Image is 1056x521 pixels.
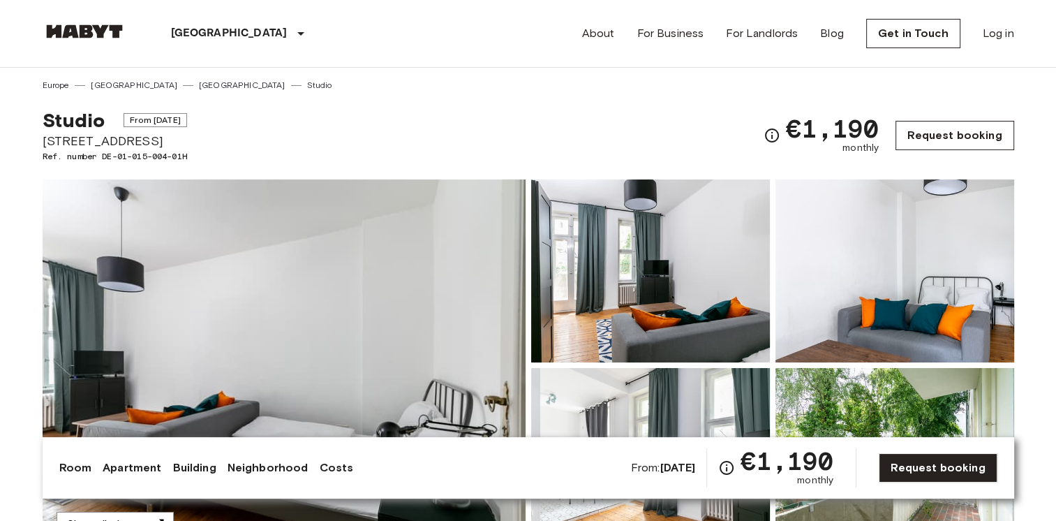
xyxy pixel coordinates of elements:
span: €1,190 [741,448,833,474]
svg: Check cost overview for full price breakdown. Please note that discounts apply to new joiners onl... [718,460,735,476]
a: Log in [983,25,1014,42]
img: Picture of unit DE-01-015-004-01H [775,179,1014,362]
span: monthly [842,141,879,155]
span: From [DATE] [124,113,187,127]
span: monthly [797,474,833,487]
svg: Check cost overview for full price breakdown. Please note that discounts apply to new joiners onl... [764,127,780,144]
span: From: [631,460,696,476]
a: Request booking [879,453,997,483]
span: Studio [43,108,105,132]
img: Picture of unit DE-01-015-004-01H [531,179,770,362]
a: Room [59,460,92,476]
p: [GEOGRAPHIC_DATA] [171,25,288,42]
a: Europe [43,79,70,91]
img: Habyt [43,24,126,38]
a: Apartment [103,460,161,476]
a: About [582,25,615,42]
a: [GEOGRAPHIC_DATA] [91,79,177,91]
a: Neighborhood [228,460,308,476]
a: Building [172,460,216,476]
a: Get in Touch [866,19,960,48]
span: [STREET_ADDRESS] [43,132,187,150]
a: [GEOGRAPHIC_DATA] [199,79,285,91]
a: Costs [319,460,353,476]
a: Studio [307,79,332,91]
a: Blog [820,25,844,42]
a: Request booking [895,121,1013,150]
span: €1,190 [786,116,879,141]
span: Ref. number DE-01-015-004-01H [43,150,187,163]
b: [DATE] [660,461,695,474]
a: For Business [637,25,704,42]
a: For Landlords [726,25,798,42]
